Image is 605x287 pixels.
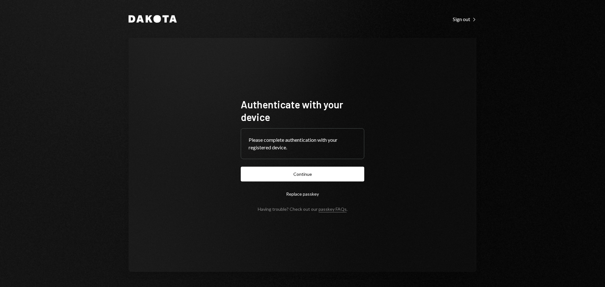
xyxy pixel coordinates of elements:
[319,206,347,212] a: passkey FAQs
[453,16,476,22] div: Sign out
[453,15,476,22] a: Sign out
[241,98,364,123] h1: Authenticate with your device
[258,206,348,212] div: Having trouble? Check out our .
[249,136,356,151] div: Please complete authentication with your registered device.
[241,167,364,181] button: Continue
[241,187,364,201] button: Replace passkey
